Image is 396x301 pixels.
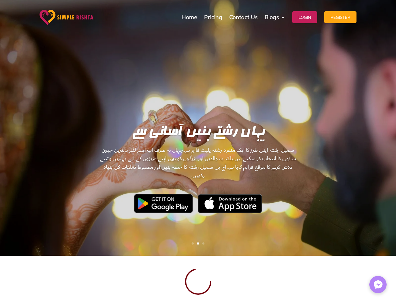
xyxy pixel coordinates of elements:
[197,242,199,245] a: 2
[100,146,296,216] : سمپل رشتہ اپنی طرز کا ایک منفرد رشتہ پلیٹ فارم ہے۔جہاں نہ صرف آپ اپنے لئے بہترین جیون ساتھی کا ان...
[229,2,258,33] a: Contact Us
[292,11,317,23] button: Login
[192,242,194,245] a: 1
[100,125,296,143] h1: یہاں رشتے بنیں آسانی سے
[292,2,317,33] a: Login
[134,194,193,213] img: Google Play
[324,2,356,33] a: Register
[324,11,356,23] button: Register
[204,2,222,33] a: Pricing
[202,242,204,245] a: 3
[182,2,197,33] a: Home
[372,278,384,291] img: Messenger
[265,2,285,33] a: Blogs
